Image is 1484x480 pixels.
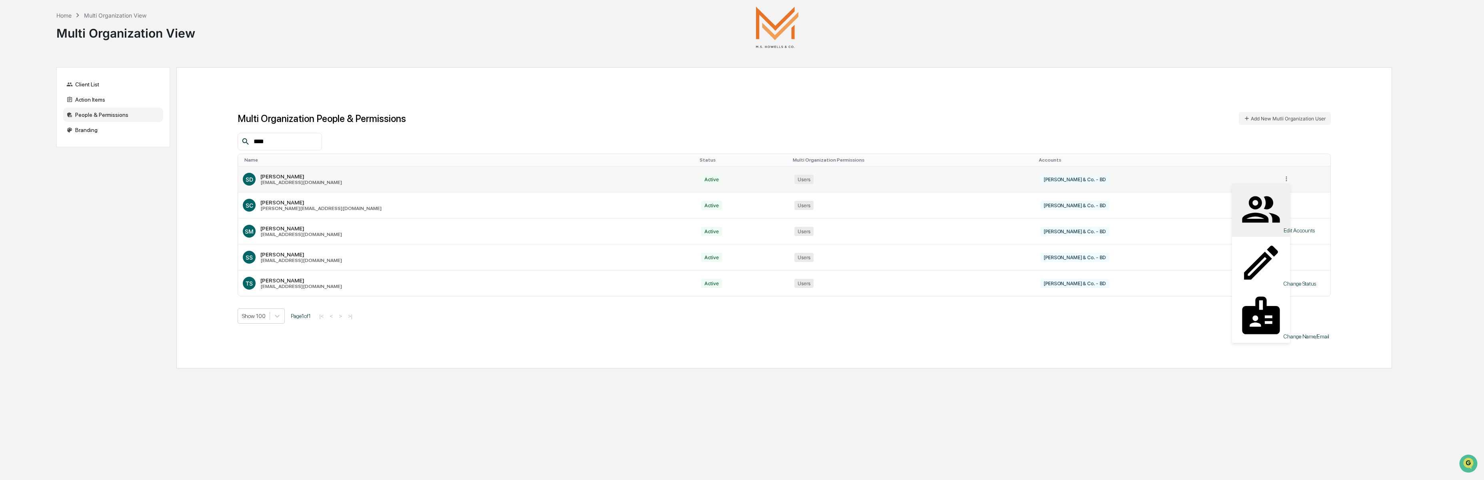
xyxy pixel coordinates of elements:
div: Change Status [1238,240,1284,287]
div: [EMAIL_ADDRESS][DOMAIN_NAME] [260,180,342,185]
div: Client List [63,77,163,92]
div: Multi Organization View [84,12,146,19]
div: [PERSON_NAME] & Co. - BD [1040,279,1109,288]
span: Attestations [66,101,99,109]
div: Toggle SortBy [793,157,1032,163]
span: Data Lookup [16,116,50,124]
div: [EMAIL_ADDRESS][DOMAIN_NAME] [260,258,342,263]
div: Active [701,201,722,210]
div: Start new chat [27,61,131,69]
span: SC [246,202,253,209]
div: Active [701,227,722,236]
div: Active [701,175,722,184]
div: Home [56,12,72,19]
div: Toggle SortBy [1284,157,1327,163]
div: [PERSON_NAME] [260,251,342,258]
button: Start new chat [136,64,146,73]
div: Multi Organization View [56,20,195,40]
div: Branding [63,123,163,137]
div: [EMAIL_ADDRESS][DOMAIN_NAME] [260,232,342,237]
div: Users [794,201,814,210]
div: [PERSON_NAME] [260,277,342,284]
span: Preclearance [16,101,52,109]
div: Users [794,175,814,184]
div: Edit Accounts [1238,187,1284,234]
div: [PERSON_NAME] & Co. - BD [1040,227,1109,236]
a: 🖐️Preclearance [5,98,55,112]
button: >| [346,313,355,320]
div: 🔎 [8,117,14,123]
span: Pylon [80,136,97,142]
div: [PERSON_NAME] [260,199,382,206]
div: Active [701,253,722,262]
div: We're available if you need us! [27,69,101,76]
div: Toggle SortBy [244,157,693,163]
div: Active [701,279,722,288]
button: |< [317,313,326,320]
div: [PERSON_NAME] & Co. - BD [1040,253,1109,262]
div: Toggle SortBy [700,157,786,163]
div: [PERSON_NAME] [260,225,342,232]
span: SS [246,254,253,261]
div: Users [794,279,814,288]
p: How can we help? [8,17,146,30]
div: [EMAIL_ADDRESS][DOMAIN_NAME] [260,284,342,289]
div: [PERSON_NAME] [260,173,342,180]
button: Add New Mutli Organization User [1239,112,1331,125]
div: Action Items [63,92,163,107]
h1: Multi Organization People & Permissions [238,113,406,124]
span: Page 1 of 1 [291,313,311,319]
div: [PERSON_NAME] & Co. - BD [1040,201,1109,210]
div: Users [794,253,814,262]
span: SM [245,228,254,235]
div: 🖐️ [8,102,14,108]
img: 1746055101610-c473b297-6a78-478c-a979-82029cc54cd1 [8,61,22,76]
button: > [336,313,344,320]
div: 🗄️ [58,102,64,108]
div: [PERSON_NAME][EMAIL_ADDRESS][DOMAIN_NAME] [260,206,382,211]
div: Change Name/Email [1238,293,1284,340]
div: Users [794,227,814,236]
button: < [327,313,335,320]
div: Toggle SortBy [1039,157,1275,163]
div: People & Permissions [63,108,163,122]
span: TS [246,280,253,287]
iframe: Open customer support [1458,454,1480,475]
a: 🗄️Attestations [55,98,102,112]
a: Powered byPylon [56,135,97,142]
a: 🔎Data Lookup [5,113,54,127]
span: SD [246,176,253,183]
div: [PERSON_NAME] & Co. - BD [1040,175,1109,184]
img: M.S. Howells & Co. [737,6,817,48]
